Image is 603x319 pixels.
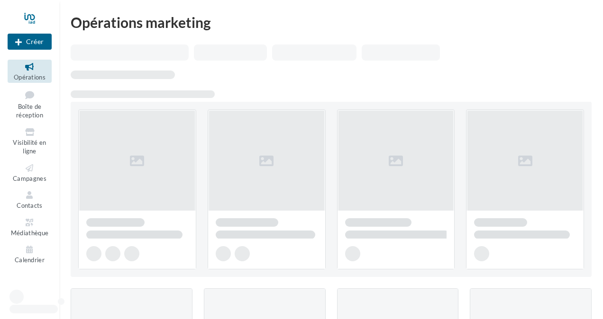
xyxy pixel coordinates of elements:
[14,73,46,81] span: Opérations
[8,242,52,266] a: Calendrier
[13,139,46,155] span: Visibilité en ligne
[8,161,52,184] a: Campagnes
[8,60,52,83] a: Opérations
[16,103,43,119] span: Boîte de réception
[13,175,46,182] span: Campagnes
[11,229,49,237] span: Médiathèque
[8,188,52,211] a: Contacts
[8,87,52,121] a: Boîte de réception
[17,202,43,209] span: Contacts
[15,256,45,264] span: Calendrier
[8,34,52,50] div: Nouvelle campagne
[8,34,52,50] button: Créer
[8,125,52,157] a: Visibilité en ligne
[71,15,592,29] div: Opérations marketing
[8,215,52,239] a: Médiathèque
